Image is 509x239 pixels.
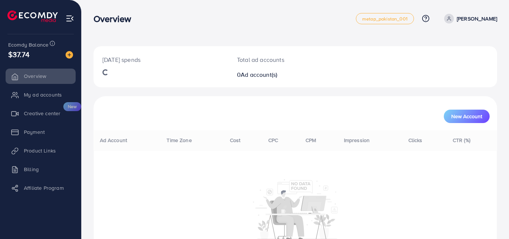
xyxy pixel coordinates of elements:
[66,51,73,59] img: image
[66,14,74,23] img: menu
[441,14,497,23] a: [PERSON_NAME]
[241,70,277,79] span: Ad account(s)
[94,13,137,24] h3: Overview
[457,14,497,23] p: [PERSON_NAME]
[7,10,58,22] img: logo
[237,55,320,64] p: Total ad accounts
[451,114,482,119] span: New Account
[444,110,490,123] button: New Account
[102,55,219,64] p: [DATE] spends
[362,16,408,21] span: metap_pakistan_001
[8,41,48,48] span: Ecomdy Balance
[237,71,320,78] h2: 0
[356,13,414,24] a: metap_pakistan_001
[8,49,29,60] span: $37.74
